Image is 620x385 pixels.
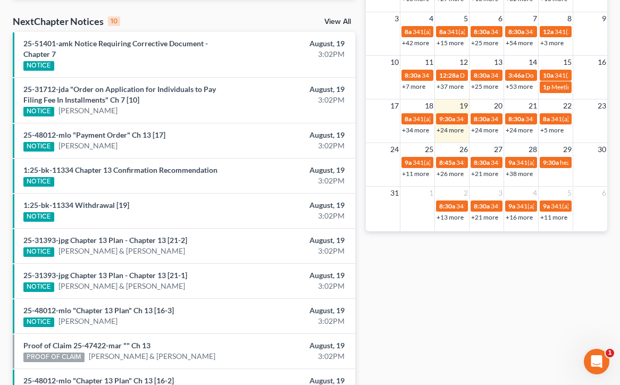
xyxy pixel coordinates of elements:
a: +13 more [437,213,464,221]
div: August, 19 [245,270,345,281]
a: 25-48012-mlo "Chapter 13 Plan" Ch 13 [16-3] [23,306,174,315]
a: +7 more [402,82,425,90]
span: 9a [405,158,412,166]
span: 12 [458,56,469,69]
span: 8:45a [439,158,455,166]
a: [PERSON_NAME] & [PERSON_NAME] [58,281,185,291]
a: 25-31393-jpg Chapter 13 Plan - Chapter 13 [21-2] [23,236,187,245]
span: 6 [601,187,607,199]
div: NOTICE [23,142,54,152]
a: 1:25-bk-11334 Withdrawal [19] [23,200,129,210]
span: 18 [424,99,434,112]
span: 341(a) meeting for [PERSON_NAME] [456,115,559,123]
div: August, 19 [245,305,345,316]
a: +42 more [402,39,429,47]
span: 341(a) Meeting of Creditors for [PERSON_NAME] [447,28,585,36]
span: 15 [562,56,573,69]
span: 23 [597,99,607,112]
span: 8 [566,12,573,25]
span: 3 [497,187,504,199]
div: 3:02PM [245,140,345,151]
span: 31 [389,187,400,199]
div: August, 19 [245,200,345,211]
a: +11 more [540,213,567,221]
div: NOTICE [23,61,54,71]
div: NOTICE [23,212,54,222]
span: 28 [527,143,538,156]
span: 21 [527,99,538,112]
span: 8:30a [405,71,421,79]
span: 8:30a [508,28,524,36]
div: NOTICE [23,247,54,257]
iframe: Intercom live chat [584,349,609,374]
span: 341(a) Meeting for [PERSON_NAME] [422,71,525,79]
a: +25 more [471,39,498,47]
span: Docket Text: for [PERSON_NAME] [460,71,555,79]
span: 4 [532,187,538,199]
span: 9a [508,158,515,166]
span: 11 [424,56,434,69]
span: 12a [543,28,554,36]
div: 10 [108,16,120,26]
span: 9:30a [543,158,559,166]
a: 25-48012-mlo "Payment Order" Ch 13 [17] [23,130,165,139]
div: 3:02PM [245,281,345,291]
span: 2 [463,187,469,199]
a: 25-31393-jpg Chapter 13 Plan - Chapter 13 [21-1] [23,271,187,280]
span: 7 [532,12,538,25]
span: 341(a) meeting for [PERSON_NAME] [516,158,619,166]
span: 341(a) Meeting for [PERSON_NAME] [491,28,594,36]
a: +24 more [437,126,464,134]
a: +16 more [506,213,533,221]
a: +26 more [437,170,464,178]
span: 5 [463,12,469,25]
div: NOTICE [23,282,54,292]
a: 25-51401-amk Notice Requiring Corrective Document - Chapter 7 [23,39,208,58]
a: [PERSON_NAME] & [PERSON_NAME] [89,351,215,362]
span: 3 [393,12,400,25]
span: 341(a) meeting for [PERSON_NAME] [413,28,515,36]
a: +15 more [437,39,464,47]
span: 19 [458,99,469,112]
a: 25-31712-jda "Order on Application for Individuals to Pay Filing Fee In Installments" Ch 7 [10] [23,85,216,104]
span: 9a [543,202,550,210]
span: 17 [389,99,400,112]
a: +3 more [540,39,564,47]
span: 9a [508,202,515,210]
span: 10 [389,56,400,69]
span: 30 [597,143,607,156]
div: 3:02PM [245,95,345,105]
div: August, 19 [245,130,345,140]
a: +5 more [540,126,564,134]
span: 24 [389,143,400,156]
span: 4 [428,12,434,25]
a: +34 more [402,126,429,134]
a: +11 more [402,170,429,178]
div: NextChapter Notices [13,15,120,28]
span: 25 [424,143,434,156]
a: 1:25-bk-11334 Chapter 13 Confirmation Recommendation [23,165,217,174]
div: 3:02PM [245,246,345,256]
span: 341(a) Meeting for [PERSON_NAME] [491,115,594,123]
a: +24 more [471,126,498,134]
a: [PERSON_NAME] [58,140,118,151]
span: 9 [601,12,607,25]
div: August, 19 [245,235,345,246]
span: 12:28a [439,71,459,79]
a: +25 more [471,82,498,90]
div: August, 19 [245,38,345,49]
a: +54 more [506,39,533,47]
div: NOTICE [23,177,54,187]
span: 341(a) Meeting for [PERSON_NAME] [456,202,559,210]
span: 341(a) meeting for [PERSON_NAME] [491,202,593,210]
div: August, 19 [245,84,345,95]
span: 341(a) Meeting for [PERSON_NAME] [456,158,559,166]
span: 8:30a [439,202,455,210]
span: 6 [497,12,504,25]
div: 3:02PM [245,211,345,221]
a: Proof of Claim 25-47422-mar "" Ch 13 [23,341,150,350]
span: 26 [458,143,469,156]
span: 8:30a [508,115,524,123]
span: 20 [493,99,504,112]
span: 3:46a [508,71,524,79]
